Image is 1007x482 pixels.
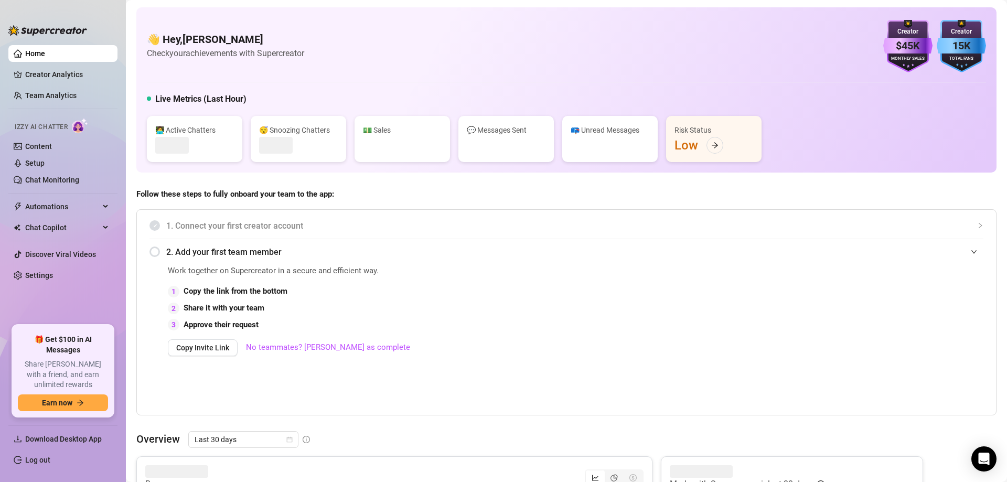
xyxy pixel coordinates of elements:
[25,91,77,100] a: Team Analytics
[937,38,986,54] div: 15K
[25,49,45,58] a: Home
[155,93,247,105] h5: Live Metrics (Last Hour)
[883,56,933,62] div: Monthly Sales
[25,250,96,259] a: Discover Viral Videos
[8,25,87,36] img: logo-BBDzfeDw.svg
[883,20,933,72] img: purple-badge-B9DA21FR.svg
[176,344,229,352] span: Copy Invite Link
[42,399,72,407] span: Earn now
[72,118,88,133] img: AI Chatter
[246,341,410,354] a: No teammates? [PERSON_NAME] as complete
[971,249,977,255] span: expanded
[571,124,649,136] div: 📪 Unread Messages
[147,32,304,47] h4: 👋 Hey, [PERSON_NAME]
[18,335,108,355] span: 🎁 Get $100 in AI Messages
[25,456,50,464] a: Log out
[286,436,293,443] span: calendar
[136,189,334,199] strong: Follow these steps to fully onboard your team to the app:
[168,339,238,356] button: Copy Invite Link
[18,359,108,390] span: Share [PERSON_NAME] with a friend, and earn unlimited rewards
[14,202,22,211] span: thunderbolt
[77,399,84,406] span: arrow-right
[674,124,753,136] div: Risk Status
[977,222,983,229] span: collapsed
[467,124,545,136] div: 💬 Messages Sent
[883,27,933,37] div: Creator
[149,213,983,239] div: 1. Connect your first creator account
[136,431,180,447] article: Overview
[184,320,259,329] strong: Approve their request
[883,38,933,54] div: $45K
[711,142,719,149] span: arrow-right
[147,47,304,60] article: Check your achievements with Supercreator
[937,27,986,37] div: Creator
[25,159,45,167] a: Setup
[166,245,983,259] span: 2. Add your first team member
[168,265,747,277] span: Work together on Supercreator in a secure and efficient way.
[25,142,52,151] a: Content
[610,474,618,481] span: pie-chart
[184,303,264,313] strong: Share it with your team
[25,66,109,83] a: Creator Analytics
[25,176,79,184] a: Chat Monitoring
[937,56,986,62] div: Total Fans
[259,124,338,136] div: 😴 Snoozing Chatters
[168,286,179,297] div: 1
[166,219,983,232] span: 1. Connect your first creator account
[14,224,20,231] img: Chat Copilot
[25,271,53,280] a: Settings
[18,394,108,411] button: Earn nowarrow-right
[184,286,287,296] strong: Copy the link from the bottom
[303,436,310,443] span: info-circle
[155,124,234,136] div: 👩‍💻 Active Chatters
[15,122,68,132] span: Izzy AI Chatter
[971,446,997,472] div: Open Intercom Messenger
[937,20,986,72] img: blue-badge-DgoSNQY1.svg
[168,303,179,314] div: 2
[592,474,599,481] span: line-chart
[14,435,22,443] span: download
[629,474,637,481] span: dollar-circle
[25,219,100,236] span: Chat Copilot
[168,319,179,330] div: 3
[363,124,442,136] div: 💵 Sales
[195,432,292,447] span: Last 30 days
[149,239,983,265] div: 2. Add your first team member
[25,435,102,443] span: Download Desktop App
[774,265,983,399] iframe: Adding Team Members
[25,198,100,215] span: Automations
